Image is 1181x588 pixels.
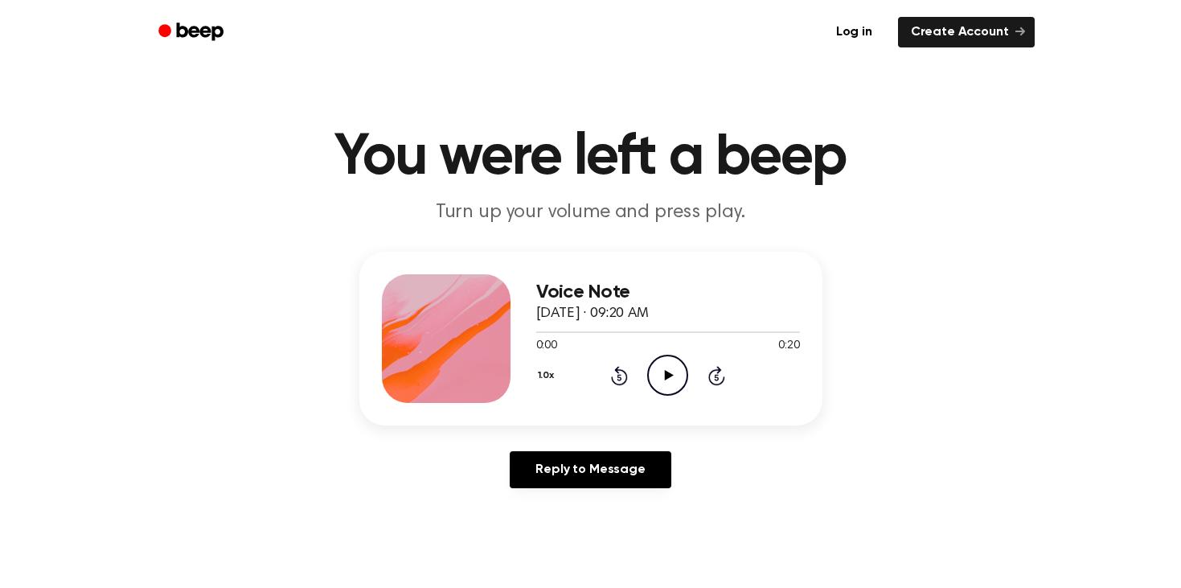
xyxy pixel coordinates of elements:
[536,362,560,389] button: 1.0x
[820,14,888,51] a: Log in
[179,129,1003,187] h1: You were left a beep
[536,282,800,303] h3: Voice Note
[147,17,238,48] a: Beep
[510,451,670,488] a: Reply to Message
[898,17,1035,47] a: Create Account
[536,306,649,321] span: [DATE] · 09:20 AM
[778,338,799,355] span: 0:20
[282,199,900,226] p: Turn up your volume and press play.
[536,338,557,355] span: 0:00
